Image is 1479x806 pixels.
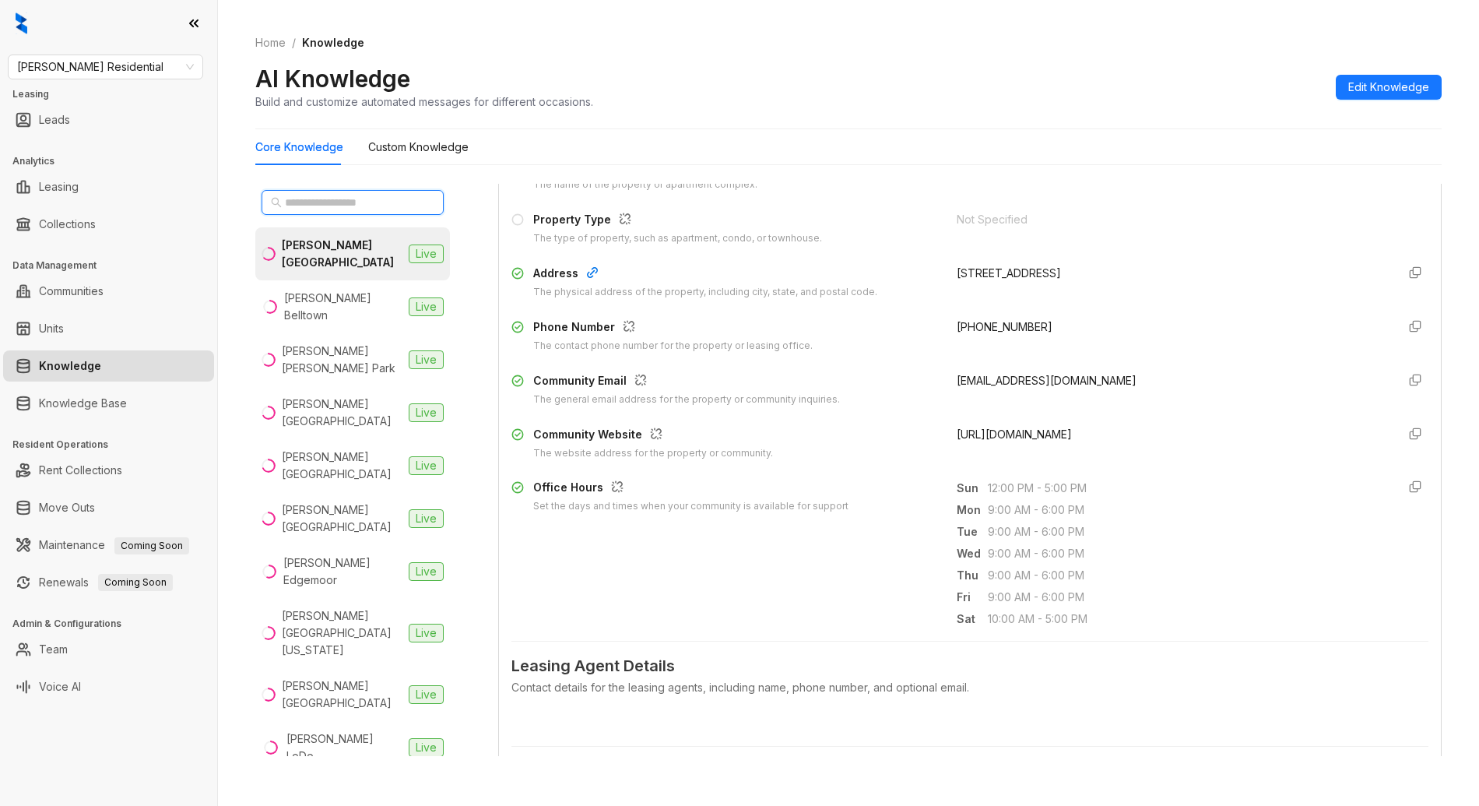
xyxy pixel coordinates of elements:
[533,372,840,392] div: Community Email
[409,738,444,757] span: Live
[39,567,173,598] a: RenewalsComing Soon
[98,574,173,591] span: Coming Soon
[255,93,593,110] div: Build and customize automated messages for different occasions.
[533,446,773,461] div: The website address for the property or community.
[39,350,101,382] a: Knowledge
[409,456,444,475] span: Live
[533,339,813,354] div: The contact phone number for the property or leasing office.
[988,589,1383,606] span: 9:00 AM - 6:00 PM
[533,231,822,246] div: The type of property, such as apartment, condo, or townhouse.
[282,343,402,377] div: [PERSON_NAME] [PERSON_NAME] Park
[533,211,822,231] div: Property Type
[409,562,444,581] span: Live
[533,178,757,192] div: The name of the property or apartment complex.
[988,523,1383,540] span: 9:00 AM - 6:00 PM
[3,567,214,598] li: Renewals
[409,509,444,528] span: Live
[12,438,217,452] h3: Resident Operations
[3,388,214,419] li: Knowledge Base
[409,350,444,369] span: Live
[957,502,988,519] span: Mon
[39,104,70,136] a: Leads
[39,492,95,523] a: Move Outs
[409,297,444,316] span: Live
[255,139,343,156] div: Core Knowledge
[39,209,96,240] a: Collections
[282,502,402,536] div: [PERSON_NAME][GEOGRAPHIC_DATA]
[511,679,1428,696] div: Contact details for the leasing agents, including name, phone number, and optional email.
[255,64,410,93] h2: AI Knowledge
[16,12,27,34] img: logo
[957,320,1052,333] span: [PHONE_NUMBER]
[988,502,1383,519] span: 9:00 AM - 6:00 PM
[271,197,282,208] span: search
[957,567,988,584] span: Thu
[957,589,988,606] span: Fri
[282,678,402,712] div: [PERSON_NAME][GEOGRAPHIC_DATA]
[533,265,877,285] div: Address
[39,455,122,486] a: Rent Collections
[957,428,1072,441] span: [URL][DOMAIN_NAME]
[284,290,402,324] div: [PERSON_NAME] Belltown
[39,634,68,665] a: Team
[39,388,127,419] a: Knowledge Base
[368,139,469,156] div: Custom Knowledge
[3,209,214,240] li: Collections
[511,654,1428,678] span: Leasing Agent Details
[39,313,64,344] a: Units
[3,350,214,382] li: Knowledge
[533,392,840,407] div: The general email address for the property or community inquiries.
[3,455,214,486] li: Rent Collections
[957,523,988,540] span: Tue
[3,171,214,202] li: Leasing
[39,671,81,702] a: Voice AI
[409,685,444,704] span: Live
[1348,79,1429,96] span: Edit Knowledge
[957,480,988,497] span: Sun
[1336,75,1442,100] button: Edit Knowledge
[533,499,848,514] div: Set the days and times when your community is available for support
[282,607,402,659] div: [PERSON_NAME] [GEOGRAPHIC_DATA][US_STATE]
[957,545,988,562] span: Wed
[3,276,214,307] li: Communities
[114,537,189,554] span: Coming Soon
[39,276,104,307] a: Communities
[3,530,214,561] li: Maintenance
[957,211,1383,228] div: Not Specified
[957,374,1136,387] span: [EMAIL_ADDRESS][DOMAIN_NAME]
[302,36,364,49] span: Knowledge
[12,259,217,273] h3: Data Management
[39,171,79,202] a: Leasing
[409,403,444,422] span: Live
[282,449,402,483] div: [PERSON_NAME][GEOGRAPHIC_DATA]
[282,237,402,271] div: [PERSON_NAME] [GEOGRAPHIC_DATA]
[3,313,214,344] li: Units
[12,617,217,631] h3: Admin & Configurations
[988,611,1383,628] span: 10:00 AM - 5:00 PM
[282,396,402,430] div: [PERSON_NAME][GEOGRAPHIC_DATA]
[17,55,194,79] span: Griffis Residential
[533,426,773,446] div: Community Website
[533,319,813,339] div: Phone Number
[12,154,217,168] h3: Analytics
[988,545,1383,562] span: 9:00 AM - 6:00 PM
[533,285,877,300] div: The physical address of the property, including city, state, and postal code.
[957,611,988,628] span: Sat
[533,479,848,499] div: Office Hours
[3,492,214,523] li: Move Outs
[292,34,296,51] li: /
[252,34,289,51] a: Home
[3,634,214,665] li: Team
[988,567,1383,584] span: 9:00 AM - 6:00 PM
[283,554,402,589] div: [PERSON_NAME] Edgemoor
[3,104,214,136] li: Leads
[12,87,217,101] h3: Leasing
[3,671,214,702] li: Voice AI
[409,624,444,642] span: Live
[957,265,1383,282] div: [STREET_ADDRESS]
[286,730,402,765] div: [PERSON_NAME] LoDo
[409,245,444,263] span: Live
[988,480,1383,497] span: 12:00 PM - 5:00 PM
